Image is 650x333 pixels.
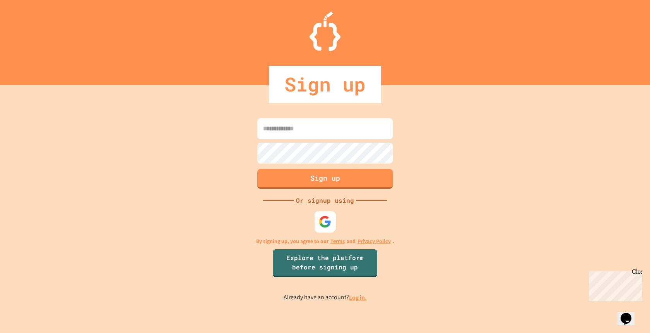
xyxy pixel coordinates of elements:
img: google-icon.svg [319,215,332,228]
a: Explore the platform before signing up [273,249,377,277]
div: Sign up [269,66,381,103]
img: Logo.svg [310,12,340,51]
a: Privacy Policy [357,237,391,245]
p: By signing up, you agree to our and . [256,237,394,245]
iframe: chat widget [617,302,642,325]
button: Sign up [257,169,393,189]
a: Log in. [349,293,367,302]
div: Chat with us now!Close [3,3,53,49]
iframe: chat widget [586,268,642,301]
p: Already have an account? [284,293,367,302]
div: Or signup using [294,196,356,205]
a: Terms [330,237,345,245]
